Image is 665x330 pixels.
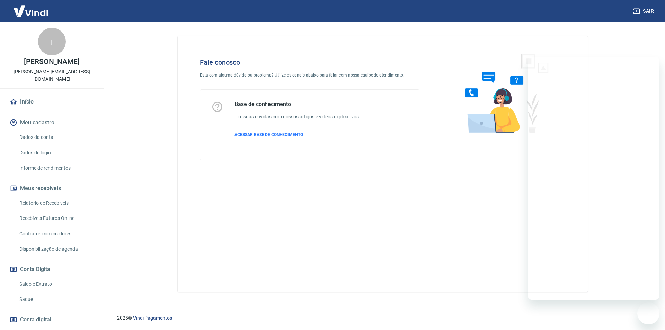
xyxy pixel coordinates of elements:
[20,315,51,324] span: Conta digital
[38,28,66,55] div: j
[234,113,360,121] h6: Tire suas dúvidas com nossos artigos e vídeos explicativos.
[8,181,95,196] button: Meus recebíveis
[234,101,360,108] h5: Base de conhecimento
[17,161,95,175] a: Informe de rendimentos
[528,57,659,300] iframe: Janela de mensagens
[17,292,95,306] a: Saque
[17,146,95,160] a: Dados de login
[451,47,556,140] img: Fale conosco
[632,5,657,18] button: Sair
[200,72,419,78] p: Está com alguma dúvida ou problema? Utilize os canais abaixo para falar com nossa equipe de atend...
[17,277,95,291] a: Saldo e Extrato
[234,132,303,137] span: ACESSAR BASE DE CONHECIMENTO
[17,211,95,225] a: Recebíveis Futuros Online
[8,115,95,130] button: Meu cadastro
[17,196,95,210] a: Relatório de Recebíveis
[117,314,648,322] p: 2025 ©
[17,227,95,241] a: Contratos com credores
[200,58,419,66] h4: Fale conosco
[17,242,95,256] a: Disponibilização de agenda
[6,68,98,83] p: [PERSON_NAME][EMAIL_ADDRESS][DOMAIN_NAME]
[24,58,79,65] p: [PERSON_NAME]
[17,130,95,144] a: Dados da conta
[234,132,360,138] a: ACESSAR BASE DE CONHECIMENTO
[637,302,659,324] iframe: Botão para abrir a janela de mensagens, conversa em andamento
[8,0,53,21] img: Vindi
[133,315,172,321] a: Vindi Pagamentos
[8,312,95,327] a: Conta digital
[8,94,95,109] a: Início
[8,262,95,277] button: Conta Digital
